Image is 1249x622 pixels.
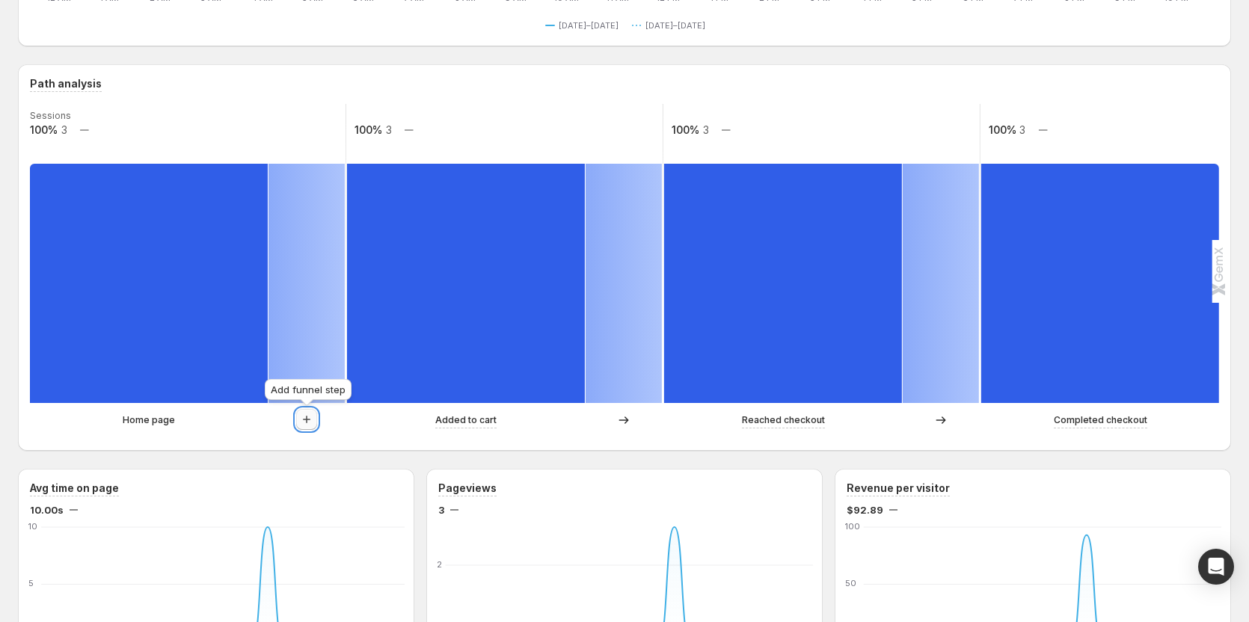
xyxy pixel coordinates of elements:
[355,123,382,136] text: 100%
[30,481,119,496] h3: Avg time on page
[30,502,64,517] span: 10.00s
[386,123,392,136] text: 3
[645,19,705,31] span: [DATE]–[DATE]
[438,502,444,517] span: 3
[123,413,175,428] p: Home page
[437,559,442,570] text: 2
[1019,123,1025,136] text: 3
[61,123,67,136] text: 3
[559,19,619,31] span: [DATE]–[DATE]
[438,481,497,496] h3: Pageviews
[30,123,58,136] text: 100%
[1054,413,1147,428] p: Completed checkout
[28,521,37,532] text: 10
[845,579,856,589] text: 50
[632,16,711,34] button: [DATE]–[DATE]
[981,164,1219,403] path: Completed checkout: 3
[545,16,624,34] button: [DATE]–[DATE]
[1198,549,1234,585] div: Open Intercom Messenger
[30,110,71,121] text: Sessions
[847,481,950,496] h3: Revenue per visitor
[845,521,860,532] text: 100
[672,123,699,136] text: 100%
[847,502,883,517] span: $92.89
[989,123,1016,136] text: 100%
[703,123,709,136] text: 3
[347,164,585,403] path: Added to cart: 3
[742,413,825,428] p: Reached checkout
[28,579,34,589] text: 5
[30,76,102,91] h3: Path analysis
[435,413,497,428] p: Added to cart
